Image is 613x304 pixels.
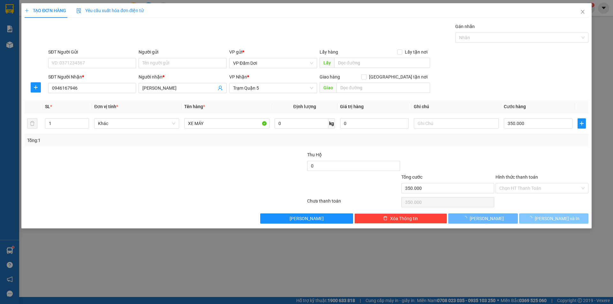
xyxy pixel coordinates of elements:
div: Người gửi [139,48,226,56]
input: Dọc đường [334,58,430,68]
button: plus [31,82,41,93]
button: delete [27,118,37,129]
button: [PERSON_NAME] và In [519,213,588,224]
span: Lấy hàng [320,49,338,55]
span: Trạm Quận 5 [233,83,313,93]
th: Ghi chú [411,100,501,113]
div: Người nhận [139,73,226,80]
span: user-add [218,85,223,91]
span: delete [383,216,388,221]
input: VD: Bàn, Ghế [184,118,269,129]
span: close [580,9,585,14]
button: [PERSON_NAME] [260,213,353,224]
span: TẠO ĐƠN HÀNG [25,8,66,13]
div: Tổng: 1 [27,137,237,144]
span: kg [329,118,335,129]
span: [PERSON_NAME] [470,215,504,222]
label: Gán nhãn [455,24,475,29]
span: SL [45,104,50,109]
span: Cước hàng [504,104,526,109]
div: VP gửi [229,48,317,56]
button: [PERSON_NAME] [448,213,518,224]
div: SĐT Người Gửi [48,48,136,56]
button: deleteXóa Thông tin [354,213,447,224]
span: [PERSON_NAME] và In [535,215,579,222]
img: icon [76,8,81,13]
span: plus [31,85,41,90]
span: Khác [98,119,175,128]
span: [GEOGRAPHIC_DATA] tận nơi [367,73,430,80]
span: loading [528,216,535,220]
input: Dọc đường [337,83,430,93]
span: Yêu cầu xuất hóa đơn điện tử [76,8,144,13]
span: Xóa Thông tin [390,215,418,222]
input: 0 [340,118,409,129]
span: Tên hàng [184,104,205,109]
button: plus [578,118,586,129]
span: Thu Hộ [307,152,322,157]
span: loading [463,216,470,220]
span: plus [578,121,586,126]
input: Ghi Chú [414,118,499,129]
span: Định lượng [293,104,316,109]
button: Close [574,3,592,21]
span: [PERSON_NAME] [290,215,324,222]
label: Hình thức thanh toán [496,174,538,180]
span: Giá trị hàng [340,104,364,109]
span: VP Đầm Dơi [233,58,313,68]
span: VP Nhận [229,74,247,79]
span: Lấy [320,58,334,68]
span: Lấy tận nơi [402,48,430,56]
span: Giao hàng [320,74,340,79]
span: plus [25,8,29,13]
div: Chưa thanh toán [306,197,401,209]
div: SĐT Người Nhận [48,73,136,80]
span: Giao [320,83,337,93]
span: Đơn vị tính [94,104,118,109]
span: Tổng cước [401,174,422,180]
